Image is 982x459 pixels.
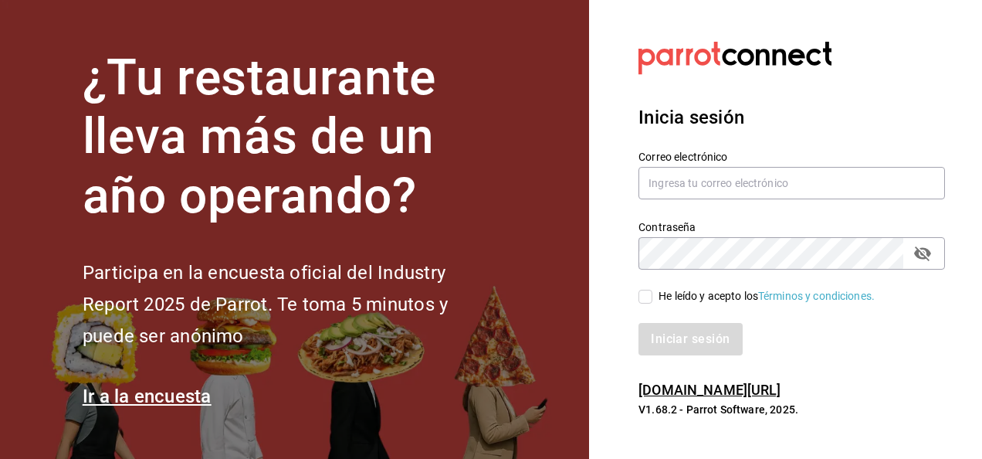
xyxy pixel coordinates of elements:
[83,257,499,352] h2: Participa en la encuesta oficial del Industry Report 2025 de Parrot. Te toma 5 minutos y puede se...
[638,221,945,232] label: Contraseña
[638,402,945,417] p: V1.68.2 - Parrot Software, 2025.
[659,288,875,304] div: He leído y acepto los
[638,382,781,398] a: [DOMAIN_NAME][URL]
[83,49,499,226] h1: ¿Tu restaurante lleva más de un año operando?
[638,151,945,161] label: Correo electrónico
[638,167,945,199] input: Ingresa tu correo electrónico
[83,386,212,407] a: Ir a la encuesta
[909,240,936,267] button: passwordField
[758,290,875,302] a: Términos y condiciones.
[638,104,945,131] h3: Inicia sesión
